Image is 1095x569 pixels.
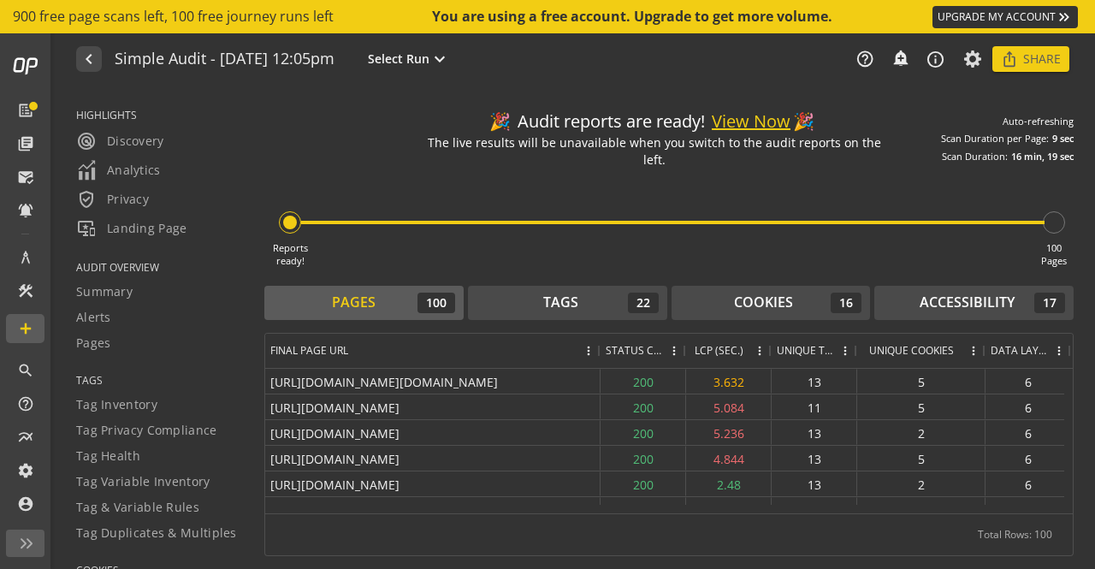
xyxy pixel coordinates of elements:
[857,420,985,445] div: 2
[1001,50,1018,68] mat-icon: ios_share
[17,429,34,446] mat-icon: multiline_chart
[695,343,743,358] span: LCP (SEC.)
[857,497,985,522] div: 8
[601,369,686,394] div: 200
[265,420,601,445] div: [URL][DOMAIN_NAME]
[76,447,140,465] span: Tag Health
[712,110,790,134] button: View Now
[932,6,1078,28] a: UPGRADE MY ACCOUNT
[489,110,819,134] div: Audit reports are ready!
[985,369,1071,394] div: 6
[772,420,857,445] div: 13
[17,249,34,266] mat-icon: architecture
[76,131,164,151] span: Discovery
[76,525,237,542] span: Tag Duplicates & Multiples
[76,160,161,181] span: Analytics
[13,7,334,27] span: 900 free page scans left, 100 free journey runs left
[772,497,857,522] div: 4
[772,394,857,419] div: 11
[76,283,133,300] span: Summary
[17,362,34,379] mat-icon: search
[76,218,97,239] mat-icon: important_devices
[941,132,1049,145] div: Scan Duration per Page:
[1011,150,1074,163] div: 16 min, 19 sec
[17,495,34,513] mat-icon: account_circle
[76,189,97,210] mat-icon: verified_user
[772,369,857,394] div: 13
[1041,241,1067,268] div: 100 Pages
[869,343,954,358] span: Unique Cookies
[857,394,985,419] div: 5
[985,394,1071,419] div: 6
[942,150,1008,163] div: Scan Duration:
[265,497,601,522] div: [URL][DOMAIN_NAME]
[273,241,308,268] div: Reports ready!
[17,169,34,186] mat-icon: mark_email_read
[1056,9,1073,26] mat-icon: keyboard_double_arrow_right
[489,110,511,134] div: 🎉
[265,369,601,394] div: [URL][DOMAIN_NAME][DOMAIN_NAME]
[76,422,217,439] span: Tag Privacy Compliance
[772,471,857,496] div: 13
[417,293,455,313] div: 100
[76,499,199,516] span: Tag & Variable Rules
[991,343,1047,358] span: Data Layers
[793,110,814,134] div: 🎉
[985,497,1071,522] div: 2
[265,394,601,419] div: [URL][DOMAIN_NAME]
[76,335,111,352] span: Pages
[1052,132,1074,145] div: 9 sec
[265,446,601,471] div: [URL][DOMAIN_NAME]
[601,394,686,419] div: 200
[777,343,833,358] span: Unique Tags
[17,320,34,337] mat-icon: add
[992,46,1069,72] button: Share
[855,50,874,68] mat-icon: help_outline
[332,293,376,312] div: Pages
[857,369,985,394] div: 5
[17,462,34,479] mat-icon: settings
[1034,293,1065,313] div: 17
[270,343,348,358] span: Final Page URL
[985,420,1071,445] div: 6
[857,446,985,471] div: 5
[76,473,210,490] span: Tag Variable Inventory
[368,50,429,68] span: Select Run
[76,131,97,151] mat-icon: radar
[423,134,885,169] div: The live results will be unavailable when you switch to the audit reports on the left.
[985,471,1071,496] div: 6
[17,135,34,152] mat-icon: library_books
[606,343,662,358] span: Status Code
[1023,44,1061,74] span: Share
[686,497,772,522] div: 3.084
[432,7,834,27] div: You are using a free account. Upgrade to get more volume.
[601,446,686,471] div: 200
[686,369,772,394] div: 3.632
[978,514,1052,555] div: Total Rows: 100
[686,446,772,471] div: 4.844
[920,293,1015,312] div: Accessibility
[79,49,97,69] mat-icon: navigate_before
[364,48,453,70] button: Select Run
[601,471,686,496] div: 200
[601,497,686,522] div: 200
[17,202,34,219] mat-icon: notifications_active
[265,471,601,496] div: [URL][DOMAIN_NAME]
[772,446,857,471] div: 13
[76,108,243,122] span: HIGHLIGHTS
[264,286,464,320] button: Pages100
[686,471,772,496] div: 2.48
[734,293,793,312] div: Cookies
[1003,115,1074,128] div: Auto-refreshing
[686,394,772,419] div: 5.084
[76,189,149,210] span: Privacy
[831,293,861,313] div: 16
[874,286,1074,320] button: Accessibility17
[891,49,909,66] mat-icon: add_alert
[857,471,985,496] div: 2
[628,293,659,313] div: 22
[985,446,1071,471] div: 6
[76,260,243,275] span: AUDIT OVERVIEW
[17,282,34,299] mat-icon: construction
[76,309,111,326] span: Alerts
